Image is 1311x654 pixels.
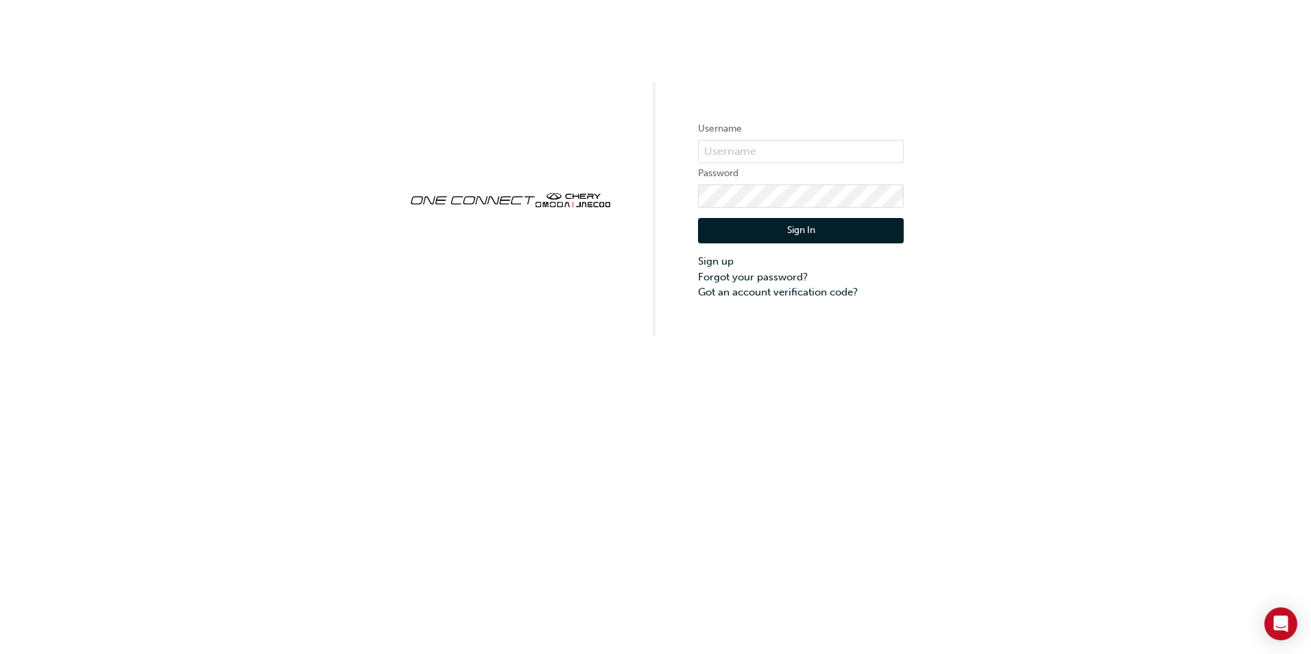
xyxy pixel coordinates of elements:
[407,181,613,217] img: oneconnect
[1264,607,1297,640] div: Open Intercom Messenger
[698,165,904,182] label: Password
[698,121,904,137] label: Username
[698,140,904,163] input: Username
[698,254,904,269] a: Sign up
[698,218,904,244] button: Sign In
[698,284,904,300] a: Got an account verification code?
[698,269,904,285] a: Forgot your password?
